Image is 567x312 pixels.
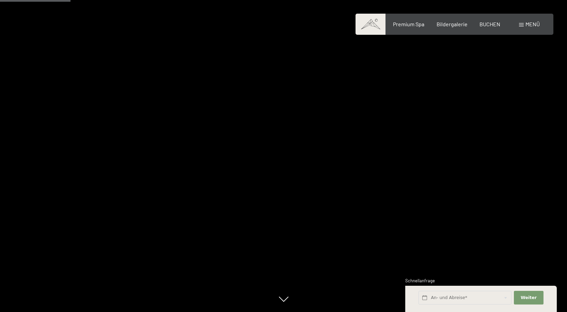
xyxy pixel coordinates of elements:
a: Bildergalerie [437,21,468,27]
a: Premium Spa [393,21,424,27]
span: Menü [525,21,540,27]
span: Weiter [521,295,537,301]
a: BUCHEN [479,21,500,27]
button: Weiter [514,291,543,305]
span: Schnellanfrage [405,278,435,283]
